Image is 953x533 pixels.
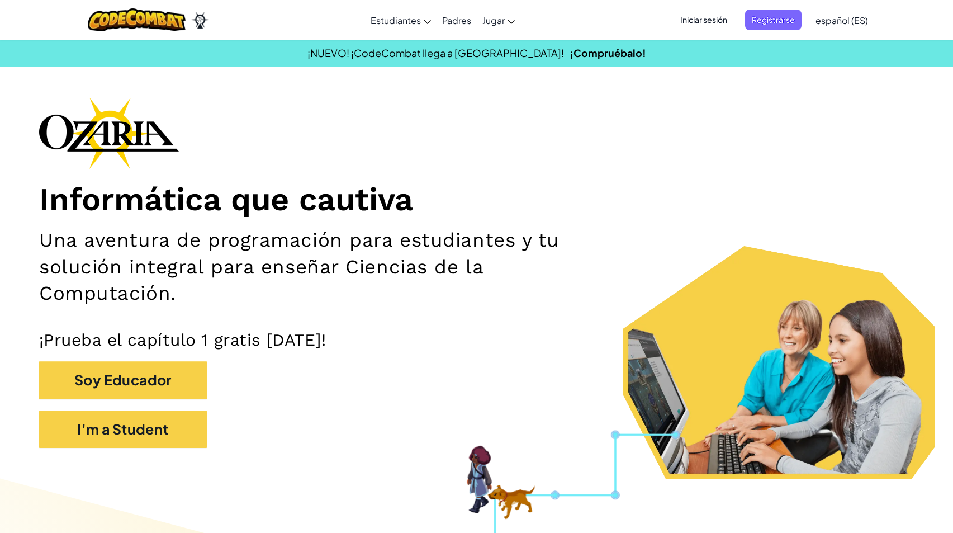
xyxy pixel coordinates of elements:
[88,8,186,31] img: CodeCombat logo
[39,329,914,350] p: ¡Prueba el capítulo 1 gratis [DATE]!
[674,10,734,30] button: Iniciar sesión
[39,227,625,306] h2: Una aventura de programación para estudiantes y tu solución integral para enseñar Ciencias de la ...
[745,10,802,30] button: Registrarse
[815,15,868,26] span: español (ES)
[39,180,914,219] h1: Informática que cautiva
[191,12,209,29] img: Ozaria
[307,46,564,59] span: ¡NUEVO! ¡CodeCombat llega a [GEOGRAPHIC_DATA]!
[39,97,179,169] img: Ozaria branding logo
[365,5,437,35] a: Estudiantes
[570,46,646,59] a: ¡Compruébalo!
[810,5,874,35] a: español (ES)
[371,15,421,26] span: Estudiantes
[39,411,207,448] button: I'm a Student
[482,15,505,26] span: Jugar
[437,5,477,35] a: Padres
[477,5,520,35] a: Jugar
[39,361,207,399] button: Soy Educador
